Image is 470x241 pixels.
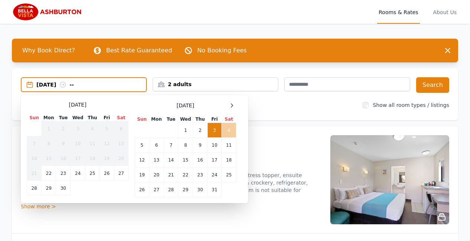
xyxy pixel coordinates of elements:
p: Best Rate Guaranteed [106,46,172,55]
img: Bella Vista Ashburton [12,3,84,21]
td: 31 [207,182,221,197]
td: 13 [114,136,129,151]
div: [DATE] -- [36,81,146,88]
div: 2 adults [153,81,278,88]
td: 22 [42,166,56,181]
td: 16 [193,153,207,167]
th: Thu [85,114,100,121]
td: 5 [135,138,149,153]
td: 13 [149,153,164,167]
td: 6 [149,138,164,153]
td: 17 [207,153,221,167]
td: 1 [178,123,193,138]
th: Sun [135,116,149,123]
th: Fri [100,114,114,121]
td: 29 [178,182,193,197]
td: 22 [178,167,193,182]
td: 26 [100,166,114,181]
th: Tue [164,116,178,123]
td: 6 [114,121,129,136]
th: Tue [56,114,71,121]
th: Sun [27,114,42,121]
td: 16 [56,151,71,166]
td: 1 [42,121,56,136]
td: 15 [178,153,193,167]
td: 3 [207,123,221,138]
td: 23 [56,166,71,181]
td: 20 [149,167,164,182]
td: 14 [164,153,178,167]
td: 27 [149,182,164,197]
td: 17 [71,151,85,166]
th: Sat [222,116,236,123]
td: 12 [100,136,114,151]
td: 21 [27,166,42,181]
label: Show all room types / listings [373,102,449,108]
td: 8 [178,138,193,153]
td: 30 [193,182,207,197]
td: 11 [85,136,100,151]
td: 29 [42,181,56,196]
td: 24 [207,167,221,182]
td: 20 [114,151,129,166]
td: 7 [27,136,42,151]
td: 4 [85,121,100,136]
td: 30 [56,181,71,196]
td: 14 [27,151,42,166]
td: 18 [222,153,236,167]
td: 11 [222,138,236,153]
td: 25 [222,167,236,182]
td: 23 [193,167,207,182]
span: [DATE] [176,102,194,109]
span: [DATE] [69,101,86,108]
td: 12 [135,153,149,167]
td: 18 [85,151,100,166]
td: 2 [56,121,71,136]
td: 19 [100,151,114,166]
td: 21 [164,167,178,182]
th: Wed [178,116,193,123]
td: 7 [164,138,178,153]
th: Fri [207,116,221,123]
td: 5 [100,121,114,136]
td: 10 [207,138,221,153]
th: Thu [193,116,207,123]
div: Show more > [21,203,321,210]
p: No Booking Fees [197,46,247,55]
td: 15 [42,151,56,166]
td: 27 [114,166,129,181]
th: Wed [71,114,85,121]
td: 3 [71,121,85,136]
td: 24 [71,166,85,181]
td: 4 [222,123,236,138]
td: 28 [27,181,42,196]
td: 26 [135,182,149,197]
th: Mon [149,116,164,123]
th: Mon [42,114,56,121]
td: 9 [193,138,207,153]
td: 2 [193,123,207,138]
span: Why Book Direct? [16,43,81,58]
td: 9 [56,136,71,151]
td: 8 [42,136,56,151]
button: Search [416,77,449,93]
th: Sat [114,114,129,121]
td: 25 [85,166,100,181]
td: 28 [164,182,178,197]
td: 10 [71,136,85,151]
td: 19 [135,167,149,182]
